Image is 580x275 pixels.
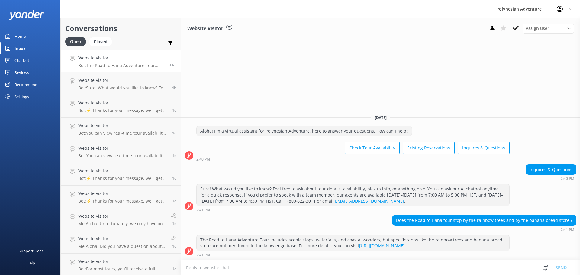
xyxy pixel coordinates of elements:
[14,91,29,103] div: Settings
[78,100,168,106] h4: Website Visitor
[61,118,181,140] a: Website VisitorBot:You can view real-time tour availability and book your Polynesian Adventure on...
[78,153,168,158] p: Bot: You can view real-time tour availability and book your Polynesian Adventure online at [URL][...
[9,10,44,20] img: yonder-white-logo.png
[61,140,181,163] a: Website VisitorBot:You can view real-time tour availability and book your Polynesian Adventure on...
[14,66,29,78] div: Reviews
[196,208,210,212] strong: 2:41 PM
[78,244,166,249] p: Me: Aloha! Did you have a question about your reservation?
[14,54,29,66] div: Chatbot
[78,190,168,197] h4: Website Visitor
[65,23,176,34] h2: Conversations
[78,168,168,174] h4: Website Visitor
[61,95,181,118] a: Website VisitorBot:⚡ Thanks for your message, we'll get back to you as soon as we can. You're als...
[172,130,176,136] span: 01:02pm 18-Aug-2025 (UTC -10:00) Pacific/Honolulu
[78,235,166,242] h4: Website Visitor
[65,37,86,46] div: Open
[196,157,510,161] div: 02:40pm 19-Aug-2025 (UTC -10:00) Pacific/Honolulu
[78,258,168,265] h4: Website Visitor
[187,25,223,33] h3: Website Visitor
[27,257,35,269] div: Help
[78,221,166,226] p: Me: Aloha! Unfortunately, we only have one tour for the Road to Hana, which operates from 6:00 AM...
[78,145,168,152] h4: Website Visitor
[172,198,176,203] span: 12:13pm 18-Aug-2025 (UTC -10:00) Pacific/Honolulu
[172,266,176,271] span: 08:22am 18-Aug-2025 (UTC -10:00) Pacific/Honolulu
[172,176,176,181] span: 12:40pm 18-Aug-2025 (UTC -10:00) Pacific/Honolulu
[169,62,176,68] span: 02:41pm 19-Aug-2025 (UTC -10:00) Pacific/Honolulu
[371,115,390,120] span: [DATE]
[333,198,404,204] a: [EMAIL_ADDRESS][DOMAIN_NAME]
[526,25,549,32] span: Assign user
[78,55,164,61] h4: Website Visitor
[196,253,510,257] div: 02:41pm 19-Aug-2025 (UTC -10:00) Pacific/Honolulu
[89,38,115,45] a: Closed
[61,163,181,186] a: Website VisitorBot:⚡ Thanks for your message, we'll get back to you as soon as we can. You're als...
[561,228,574,232] strong: 2:41 PM
[14,78,37,91] div: Recommend
[196,158,210,161] strong: 2:40 PM
[196,253,210,257] strong: 2:41 PM
[172,244,176,249] span: 10:25am 18-Aug-2025 (UTC -10:00) Pacific/Honolulu
[392,215,576,225] div: Does the Road to Hana tour stop by the rainbow trees and by the banana bread store ?
[526,176,576,181] div: 02:40pm 19-Aug-2025 (UTC -10:00) Pacific/Honolulu
[172,221,176,226] span: 11:25am 18-Aug-2025 (UTC -10:00) Pacific/Honolulu
[197,126,412,136] div: Aloha! I'm a virtual assistant for Polynesian Adventure, here to answer your questions. How can I...
[78,130,168,136] p: Bot: You can view real-time tour availability and book your Polynesian Adventure online at [URL][...
[403,142,455,154] button: Existing Reservations
[78,77,167,84] h4: Website Visitor
[78,122,168,129] h4: Website Visitor
[172,85,176,90] span: 10:23am 19-Aug-2025 (UTC -10:00) Pacific/Honolulu
[172,153,176,158] span: 12:45pm 18-Aug-2025 (UTC -10:00) Pacific/Honolulu
[197,235,509,251] div: The Road to Hana Adventure Tour includes scenic stops, waterfalls, and coastal wonders, but speci...
[14,42,26,54] div: Inbox
[19,245,43,257] div: Support Docs
[392,227,576,232] div: 02:41pm 19-Aug-2025 (UTC -10:00) Pacific/Honolulu
[526,165,576,175] div: Inquires & Questions
[61,186,181,208] a: Website VisitorBot:⚡ Thanks for your message, we'll get back to you as soon as we can. You're als...
[78,198,168,204] p: Bot: ⚡ Thanks for your message, we'll get back to you as soon as we can. You're also welcome to k...
[196,208,510,212] div: 02:41pm 19-Aug-2025 (UTC -10:00) Pacific/Honolulu
[89,37,112,46] div: Closed
[359,243,406,248] a: [URL][DOMAIN_NAME].
[172,108,176,113] span: 01:30pm 18-Aug-2025 (UTC -10:00) Pacific/Honolulu
[61,72,181,95] a: Website VisitorBot:Sure! What would you like to know? Feel free to ask about tour details, availa...
[61,208,181,231] a: Website VisitorMe:Aloha! Unfortunately, we only have one tour for the Road to Hana, which operate...
[561,177,574,181] strong: 2:40 PM
[78,176,168,181] p: Bot: ⚡ Thanks for your message, we'll get back to you as soon as we can. You're also welcome to k...
[523,24,574,33] div: Assign User
[61,50,181,72] a: Website VisitorBot:The Road to Hana Adventure Tour includes scenic stops, waterfalls, and coastal...
[78,63,164,68] p: Bot: The Road to Hana Adventure Tour includes scenic stops, waterfalls, and coastal wonders, but ...
[458,142,510,154] button: Inquires & Questions
[61,231,181,254] a: Website VisitorMe:Aloha! Did you have a question about your reservation?1d
[14,30,26,42] div: Home
[78,108,168,113] p: Bot: ⚡ Thanks for your message, we'll get back to you as soon as we can. You're also welcome to k...
[197,184,509,206] div: Sure! What would you like to know? Feel free to ask about tour details, availability, pickup info...
[65,38,89,45] a: Open
[78,85,167,91] p: Bot: Sure! What would you like to know? Feel free to ask about tour details, availability, pickup...
[78,213,166,219] h4: Website Visitor
[345,142,400,154] button: Check Tour Availability
[78,266,168,272] p: Bot: For most tours, you’ll receive a full refund if you cancel at least 48 hours before pickup. ...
